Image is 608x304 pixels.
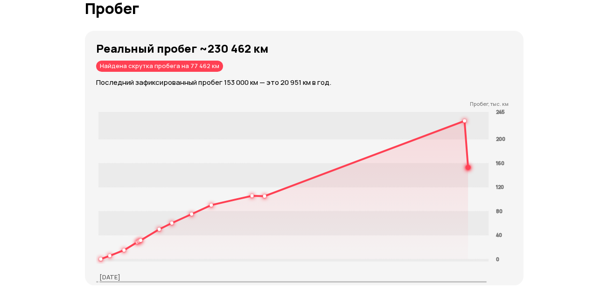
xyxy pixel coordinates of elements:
tspan: 0 [496,256,499,263]
tspan: 40 [496,232,502,239]
tspan: 200 [496,136,505,143]
p: Пробег, тыс. км [96,101,509,107]
p: Последний зафиксированный пробег 153 000 км — это 20 951 км в год. [96,77,524,88]
tspan: 245 [496,108,504,115]
p: [DATE] [99,273,120,281]
tspan: 160 [496,159,504,166]
div: Найдена скрутка пробега на 77 462 км [96,61,223,72]
tspan: 120 [496,184,504,191]
tspan: 80 [496,207,503,214]
strong: Реальный пробег ~230 462 км [96,41,268,56]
